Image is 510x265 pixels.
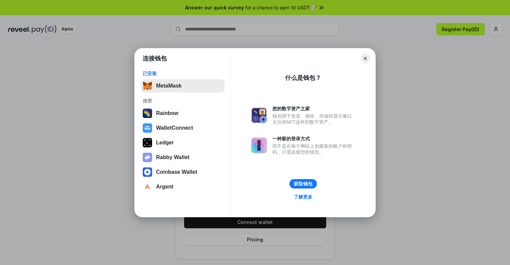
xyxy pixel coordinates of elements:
div: Ledger [156,140,174,146]
div: 而不是在每个网站上创建新的账户和密码，只需连接您的钱包。 [272,143,355,155]
img: svg+xml,%3Csvg%20fill%3D%22none%22%20height%3D%2233%22%20viewBox%3D%220%200%2035%2033%22%20width%... [143,81,152,91]
button: Rainbow [141,107,225,120]
div: Rabby Wallet [156,154,189,160]
div: 获取钱包 [294,181,312,187]
img: svg+xml,%3Csvg%20width%3D%2228%22%20height%3D%2228%22%20viewBox%3D%220%200%2028%2028%22%20fill%3D... [143,182,152,191]
div: MetaMask [156,83,181,89]
div: 已安装 [143,71,223,77]
img: svg+xml,%3Csvg%20xmlns%3D%22http%3A%2F%2Fwww.w3.org%2F2000%2Fsvg%22%20fill%3D%22none%22%20viewBox... [251,137,267,153]
div: WalletConnect [156,125,193,131]
a: 了解更多 [290,192,316,201]
div: Argent [156,184,173,190]
div: 什么是钱包？ [285,74,321,82]
button: Coinbase Wallet [141,165,225,179]
img: svg+xml,%3Csvg%20width%3D%2228%22%20height%3D%2228%22%20viewBox%3D%220%200%2028%2028%22%20fill%3D... [143,123,152,133]
img: svg+xml,%3Csvg%20xmlns%3D%22http%3A%2F%2Fwww.w3.org%2F2000%2Fsvg%22%20width%3D%2228%22%20height%3... [143,138,152,147]
div: 推荐 [143,98,223,104]
div: 您的数字资产之家 [272,106,355,112]
div: 一种新的登录方式 [272,136,355,142]
button: Rabby Wallet [141,151,225,164]
button: Close [361,54,370,63]
div: Coinbase Wallet [156,169,197,175]
img: svg+xml,%3Csvg%20xmlns%3D%22http%3A%2F%2Fwww.w3.org%2F2000%2Fsvg%22%20fill%3D%22none%22%20viewBox... [251,107,267,123]
div: 了解更多 [294,194,312,200]
div: 钱包用于发送、接收、存储和显示像以太坊和NFT这样的数字资产。 [272,113,355,125]
button: WalletConnect [141,121,225,135]
button: Ledger [141,136,225,149]
img: svg+xml,%3Csvg%20width%3D%2228%22%20height%3D%2228%22%20viewBox%3D%220%200%2028%2028%22%20fill%3D... [143,167,152,177]
h1: 连接钱包 [143,54,167,62]
div: Rainbow [156,110,178,116]
button: Argent [141,180,225,193]
img: svg+xml,%3Csvg%20xmlns%3D%22http%3A%2F%2Fwww.w3.org%2F2000%2Fsvg%22%20fill%3D%22none%22%20viewBox... [143,153,152,162]
button: MetaMask [141,79,225,93]
button: 获取钱包 [289,179,317,188]
img: svg+xml,%3Csvg%20width%3D%22120%22%20height%3D%22120%22%20viewBox%3D%220%200%20120%20120%22%20fil... [143,109,152,118]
